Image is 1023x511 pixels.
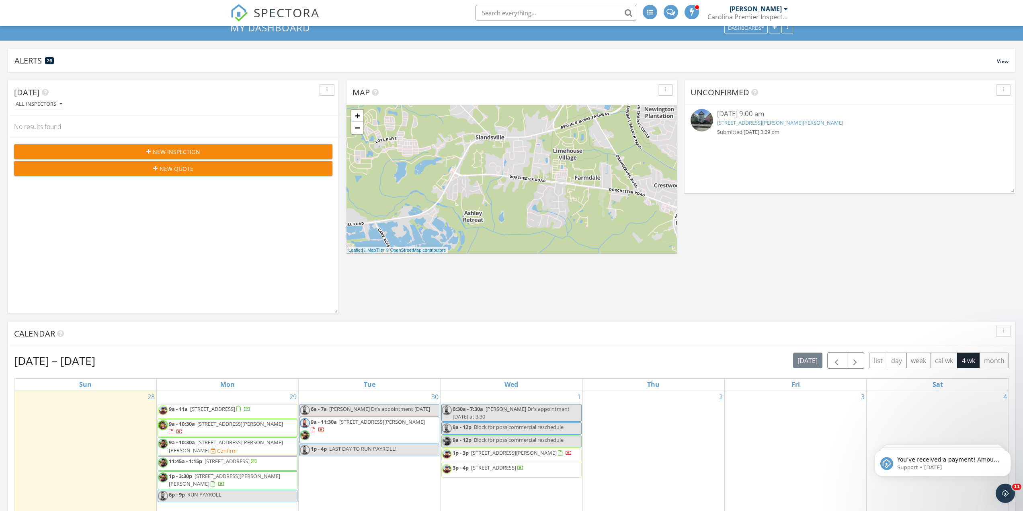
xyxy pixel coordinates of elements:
[717,128,982,136] div: Submitted [DATE] 3:29 pm
[14,161,332,176] button: New Quote
[35,23,137,126] span: You've received a payment! Amount $580.00 Fee $16.25 Net $563.75 Transaction # pi_3SBQ9qK7snlDGpR...
[997,58,1009,65] span: View
[349,248,362,252] a: Leaflet
[311,445,327,452] span: 1p - 4p
[300,405,310,415] img: bobpfp.jpg
[730,5,782,13] div: [PERSON_NAME]
[299,417,439,443] a: 9a - 11:30a [STREET_ADDRESS][PERSON_NAME]
[453,405,483,412] span: 6:30a - 7:30a
[646,379,661,390] a: Thursday
[230,11,320,28] a: SPECTORA
[158,404,297,419] a: 9a - 11a [STREET_ADDRESS]
[300,418,310,428] img: bobpfp.jpg
[707,13,788,21] div: Carolina Premier Inspections LLC
[869,353,887,368] button: list
[16,101,62,107] div: All Inspectors
[169,458,202,465] span: 11:45a - 1:15p
[453,464,524,471] a: 3p - 4p [STREET_ADDRESS]
[724,23,768,34] button: Dashboards
[8,116,338,137] div: No results found
[453,449,469,456] span: 1p - 3p
[169,491,185,498] span: 6p - 9p
[14,328,55,339] span: Calendar
[311,418,425,433] a: 9a - 11:30a [STREET_ADDRESS][PERSON_NAME]
[169,472,192,480] span: 1p - 3:30p
[476,5,636,21] input: Search everything...
[169,420,195,427] span: 9a - 10:30a
[453,449,572,456] a: 1p - 3p [STREET_ADDRESS][PERSON_NAME]
[351,110,363,122] a: Zoom in
[453,464,469,471] span: 3p - 4p
[329,405,430,412] span: [PERSON_NAME] Dr's appointment [DATE]
[158,491,168,501] img: bobpfp.jpg
[190,405,235,412] span: [STREET_ADDRESS]
[474,436,564,443] span: Block for poss commercial reschedule
[790,379,802,390] a: Friday
[158,456,297,471] a: 11:45a - 1:15p [STREET_ADDRESS]
[430,390,440,403] a: Go to September 30, 2025
[211,447,237,455] a: Confirm
[158,439,168,449] img: joshpfp.png
[169,439,283,454] span: [STREET_ADDRESS][PERSON_NAME][PERSON_NAME]
[691,109,713,131] img: streetview
[717,119,843,126] a: [STREET_ADDRESS][PERSON_NAME][PERSON_NAME]
[14,55,997,66] div: Alerts
[718,390,724,403] a: Go to October 2, 2025
[169,405,250,412] a: 9a - 11a [STREET_ADDRESS]
[153,148,200,156] span: New Inspection
[441,448,581,462] a: 1p - 3p [STREET_ADDRESS][PERSON_NAME]
[442,405,452,415] img: bobpfp.jpg
[158,437,297,456] a: 9a - 10:30a [STREET_ADDRESS][PERSON_NAME][PERSON_NAME] Confirm
[386,248,446,252] a: © OpenStreetMap contributors
[205,458,250,465] span: [STREET_ADDRESS]
[442,449,452,459] img: justinpfp.png
[691,87,749,98] span: Unconfirmed
[146,390,156,403] a: Go to September 28, 2025
[288,390,298,403] a: Go to September 29, 2025
[827,352,846,369] button: Previous
[1012,484,1021,490] span: 11
[906,353,931,368] button: week
[442,423,452,433] img: bobpfp.jpg
[957,353,980,368] button: 4 wk
[160,164,193,173] span: New Quote
[169,472,280,487] a: 1p - 3:30p [STREET_ADDRESS][PERSON_NAME][PERSON_NAME]
[311,418,337,425] span: 9a - 11:30a
[14,99,64,110] button: All Inspectors
[217,447,237,454] div: Confirm
[300,445,310,455] img: bobpfp.jpg
[197,420,283,427] span: [STREET_ADDRESS][PERSON_NAME]
[931,379,945,390] a: Saturday
[254,4,320,21] span: SPECTORA
[362,379,377,390] a: Tuesday
[47,58,52,64] span: 26
[351,122,363,134] a: Zoom out
[931,353,958,368] button: cal wk
[158,471,297,489] a: 1p - 3:30p [STREET_ADDRESS][PERSON_NAME][PERSON_NAME]
[230,4,248,22] img: The Best Home Inspection Software - Spectora
[471,449,557,456] span: [STREET_ADDRESS][PERSON_NAME]
[442,464,452,474] img: justinpfp.png
[169,439,195,446] span: 9a - 10:30a
[717,109,982,119] div: [DATE] 9:00 am
[353,87,370,98] span: Map
[453,423,472,431] span: 9a - 12p
[187,491,221,498] span: RUN PAYROLL
[169,439,283,454] a: 9a - 10:30a [STREET_ADDRESS][PERSON_NAME][PERSON_NAME]
[158,419,297,437] a: 9a - 10:30a [STREET_ADDRESS][PERSON_NAME]
[862,433,1023,489] iframe: Intercom notifications message
[169,420,283,435] a: 9a - 10:30a [STREET_ADDRESS][PERSON_NAME]
[14,87,40,98] span: [DATE]
[78,379,93,390] a: Sunday
[1002,390,1009,403] a: Go to October 4, 2025
[474,423,564,431] span: Block for poss commercial reschedule
[471,464,516,471] span: [STREET_ADDRESS]
[158,472,168,482] img: joshpfp.png
[453,436,472,443] span: 9a - 12p
[169,458,257,465] a: 11:45a - 1:15p [STREET_ADDRESS]
[691,109,1009,136] a: [DATE] 9:00 am [STREET_ADDRESS][PERSON_NAME][PERSON_NAME] Submitted [DATE] 3:29 pm
[728,25,764,31] div: Dashboards
[859,390,866,403] a: Go to October 3, 2025
[441,463,581,477] a: 3p - 4p [STREET_ADDRESS]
